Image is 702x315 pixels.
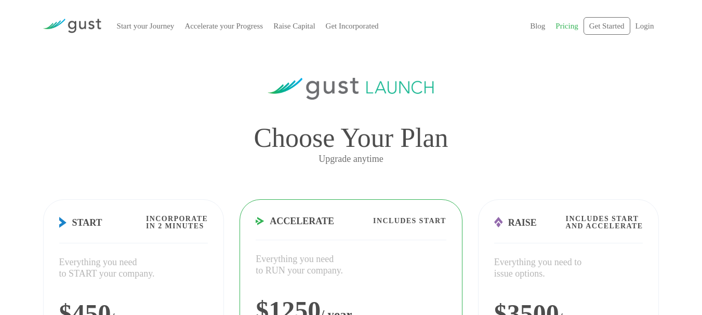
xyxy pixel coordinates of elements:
[494,217,534,228] span: Raise
[521,21,537,31] a: Blog
[150,215,208,230] span: Incorporate in 2 Minutes
[547,21,571,31] a: Pricing
[375,217,446,225] span: Includes START
[43,152,659,167] div: Upgrade anytime
[59,256,208,280] p: Everything you need to START your company.
[576,17,630,35] a: Get Started
[192,21,281,31] a: Accelerate your Progress
[59,217,67,228] img: Start Icon X2
[256,217,264,225] img: Accelerate Icon
[43,19,101,33] img: Gust Logo
[256,253,446,277] p: Everything you need to RUN your company.
[117,21,181,31] a: Start your Journey
[268,78,434,100] img: gust-launch-logos.svg
[256,216,326,226] span: Accelerate
[569,215,643,230] span: Includes START and ACCELERATE
[494,217,503,228] img: Raise Icon
[292,21,337,31] a: Raise Capital
[43,125,659,152] h1: Choose Your Plan
[347,21,408,31] a: Get Incorporated
[59,217,102,228] span: Start
[635,21,654,31] a: Login
[494,256,643,280] p: Everything you need to issue options.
